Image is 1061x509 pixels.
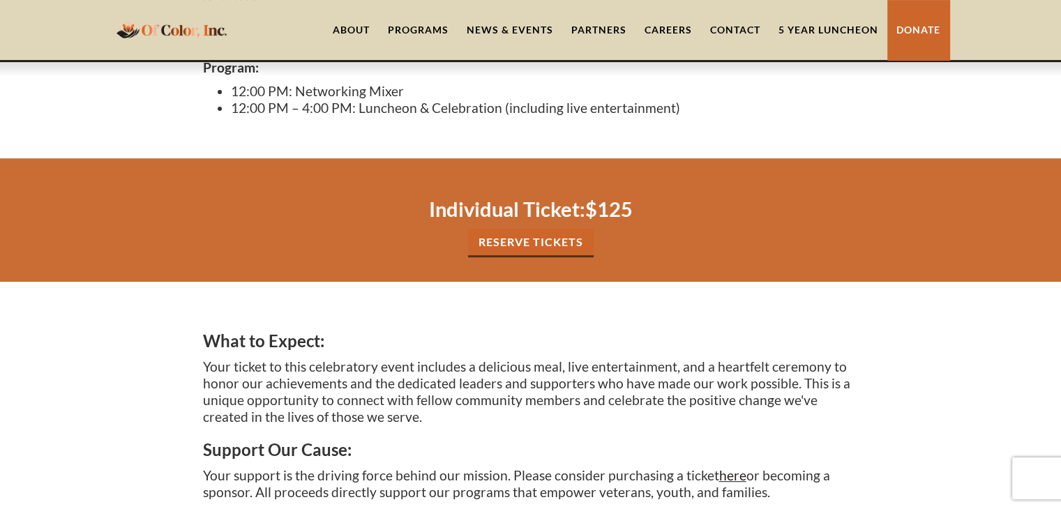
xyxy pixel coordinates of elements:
[203,197,859,222] h2: $125
[388,23,449,37] div: Programs
[203,331,324,351] strong: What to Expect:
[203,358,859,425] p: Your ticket to this celebratory event includes a delicious meal, live entertainment, and a heartf...
[112,13,231,46] a: home
[203,439,352,459] strong: Support Our Cause:
[231,100,859,116] li: 12:00 PM – 4:00 PM: Luncheon & Celebration (including live entertainment)
[203,59,259,75] strong: Program:
[429,197,585,221] strong: Individual Ticket:
[203,467,859,501] p: Your support is the driving force behind our mission. Please consider purchasing a ticket or beco...
[468,229,594,257] a: Reserve tickets
[231,83,859,100] li: 12:00 PM: Networking Mixer
[719,467,746,483] a: here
